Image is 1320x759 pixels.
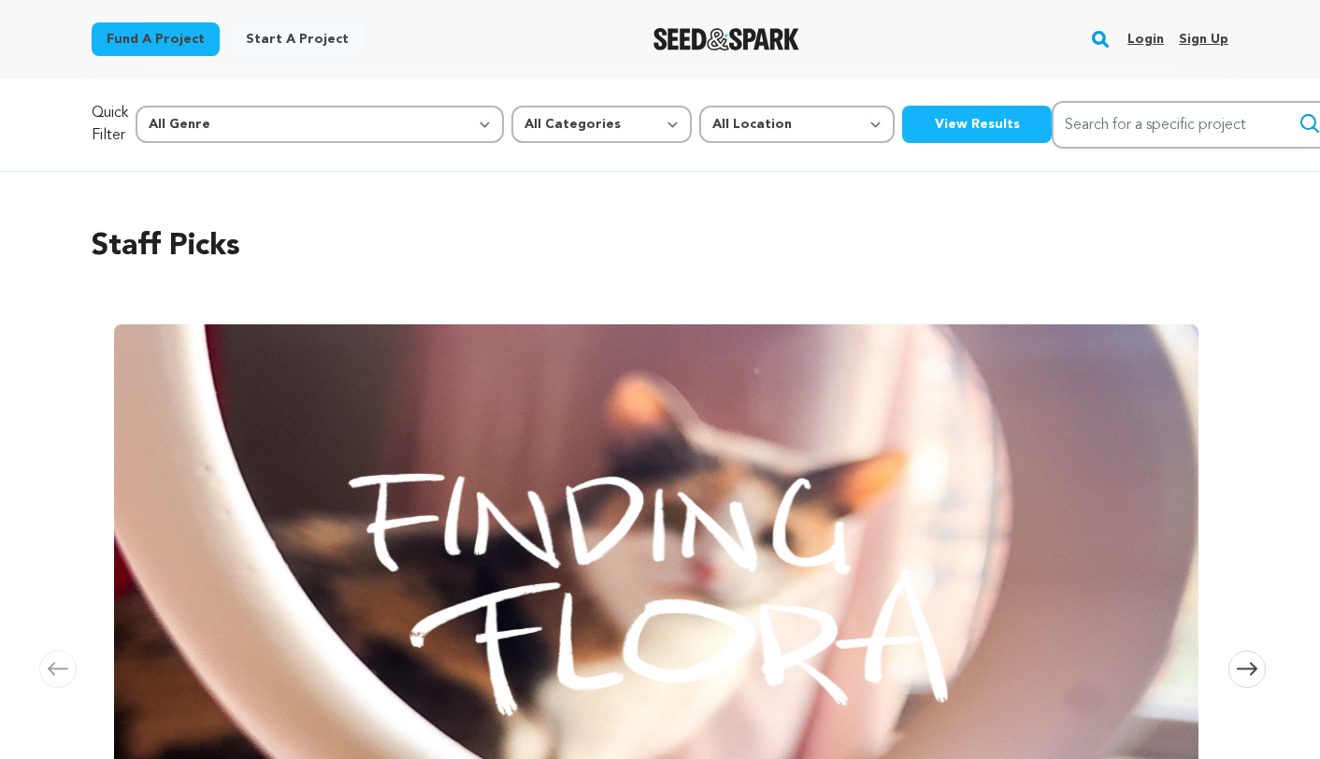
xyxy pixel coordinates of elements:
[92,102,128,147] p: Quick Filter
[653,28,800,50] img: Seed&Spark Logo Dark Mode
[1127,24,1164,54] a: Login
[92,224,1228,269] h2: Staff Picks
[1179,24,1228,54] a: Sign up
[92,22,220,56] a: Fund a project
[653,28,800,50] a: Seed&Spark Homepage
[902,106,1052,143] button: View Results
[231,22,364,56] a: Start a project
